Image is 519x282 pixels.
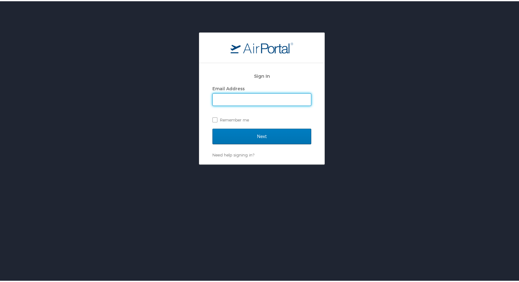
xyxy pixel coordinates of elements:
img: logo [231,41,293,52]
a: Need help signing in? [212,151,254,156]
label: Remember me [212,114,311,123]
label: Email Address [212,85,245,90]
h2: Sign In [212,71,311,78]
input: Next [212,127,311,143]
